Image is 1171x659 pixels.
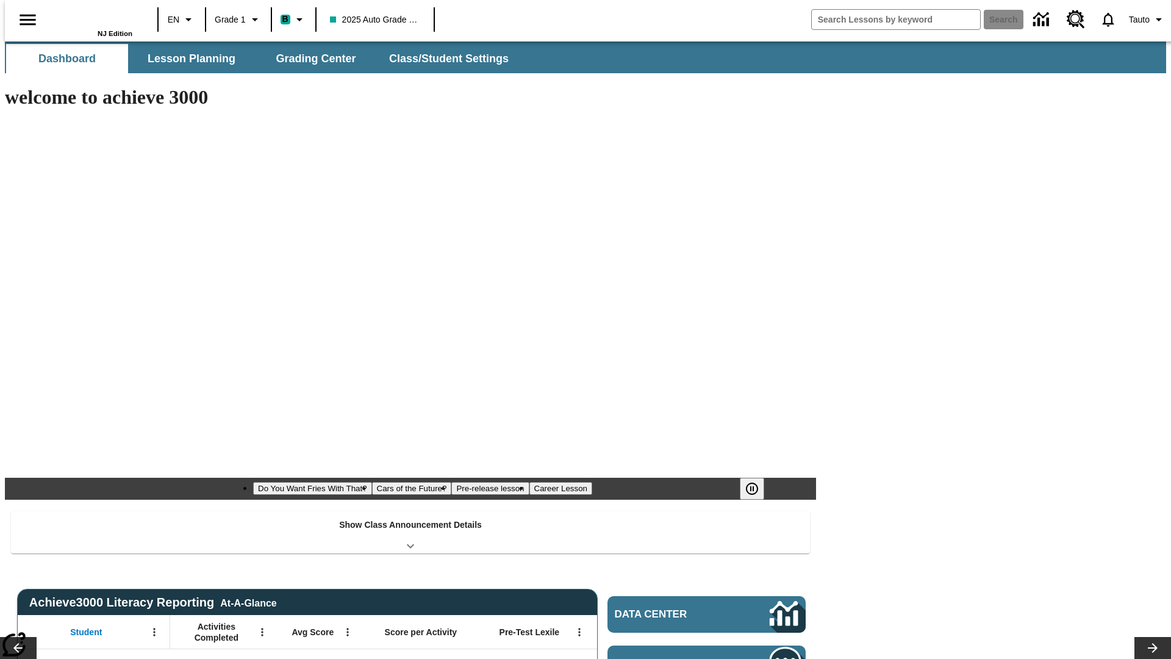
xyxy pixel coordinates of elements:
[220,596,276,609] div: At-A-Glance
[11,511,810,553] div: Show Class Announcement Details
[168,13,179,26] span: EN
[210,9,267,31] button: Grade: Grade 1, Select a grade
[389,52,509,66] span: Class/Student Settings
[1059,3,1092,36] a: Resource Center, Will open in new tab
[330,13,420,26] span: 2025 Auto Grade 1 A
[740,478,764,500] button: Pause
[131,44,252,73] button: Lesson Planning
[338,623,357,641] button: Open Menu
[29,596,277,610] span: Achieve3000 Literacy Reporting
[292,627,334,638] span: Avg Score
[372,482,452,495] button: Slide 2 Cars of the Future?
[255,44,377,73] button: Grading Center
[53,4,132,37] div: Home
[53,5,132,30] a: Home
[615,608,729,621] span: Data Center
[148,52,235,66] span: Lesson Planning
[1134,637,1171,659] button: Lesson carousel, Next
[5,44,520,73] div: SubNavbar
[162,9,201,31] button: Language: EN, Select a language
[740,478,776,500] div: Pause
[176,621,257,643] span: Activities Completed
[276,9,312,31] button: Boost Class color is teal. Change class color
[451,482,529,495] button: Slide 3 Pre-release lesson
[1092,4,1124,35] a: Notifications
[282,12,288,27] span: B
[5,41,1166,73] div: SubNavbar
[70,627,102,638] span: Student
[253,623,271,641] button: Open Menu
[10,2,46,38] button: Open side menu
[276,52,356,66] span: Grading Center
[500,627,560,638] span: Pre-Test Lexile
[812,10,980,29] input: search field
[570,623,589,641] button: Open Menu
[529,482,592,495] button: Slide 4 Career Lesson
[145,623,163,641] button: Open Menu
[385,627,457,638] span: Score per Activity
[607,596,806,633] a: Data Center
[339,519,482,531] p: Show Class Announcement Details
[6,44,128,73] button: Dashboard
[38,52,96,66] span: Dashboard
[1129,13,1150,26] span: Tauto
[1124,9,1171,31] button: Profile/Settings
[253,482,372,495] button: Slide 1 Do You Want Fries With That?
[98,30,132,37] span: NJ Edition
[215,13,246,26] span: Grade 1
[379,44,518,73] button: Class/Student Settings
[1026,3,1059,37] a: Data Center
[5,86,816,109] h1: welcome to achieve 3000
